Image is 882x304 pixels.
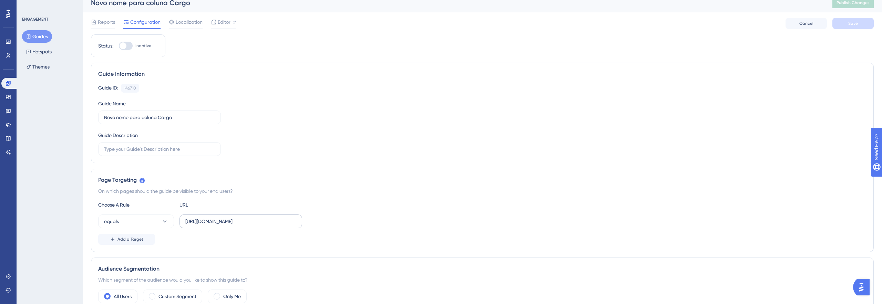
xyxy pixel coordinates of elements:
div: Guide Name [98,99,126,108]
label: All Users [114,292,132,301]
div: Guide Information [98,70,866,78]
span: Cancel [799,21,813,26]
span: equals [104,217,119,226]
div: On which pages should the guide be visible to your end users? [98,187,866,195]
div: Which segment of the audience would you like to show this guide to? [98,276,866,284]
div: Guide Description [98,131,138,139]
input: yourwebsite.com/path [185,218,296,225]
div: 146710 [124,85,136,91]
div: Audience Segmentation [98,265,866,273]
div: Guide ID: [98,84,118,93]
span: Configuration [130,18,161,26]
button: Cancel [786,18,827,29]
input: Type your Guide’s Name here [104,114,215,121]
span: Add a Target [117,237,143,242]
label: Custom Segment [158,292,196,301]
button: equals [98,214,174,228]
div: Status: [98,42,113,50]
span: Localization [176,18,203,26]
iframe: UserGuiding AI Assistant Launcher [853,277,874,297]
span: Need Help? [16,2,43,10]
div: URL [180,201,255,209]
div: ENGAGEMENT [22,17,48,22]
button: Guides [22,30,52,43]
div: Page Targeting [98,176,866,184]
button: Themes [22,61,54,73]
span: Save [848,21,858,26]
button: Save [832,18,874,29]
span: Reports [98,18,115,26]
span: Inactive [135,43,151,49]
button: Add a Target [98,234,155,245]
input: Type your Guide’s Description here [104,145,215,153]
label: Only Me [223,292,241,301]
span: Editor [218,18,230,26]
div: Choose A Rule [98,201,174,209]
button: Hotspots [22,45,56,58]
